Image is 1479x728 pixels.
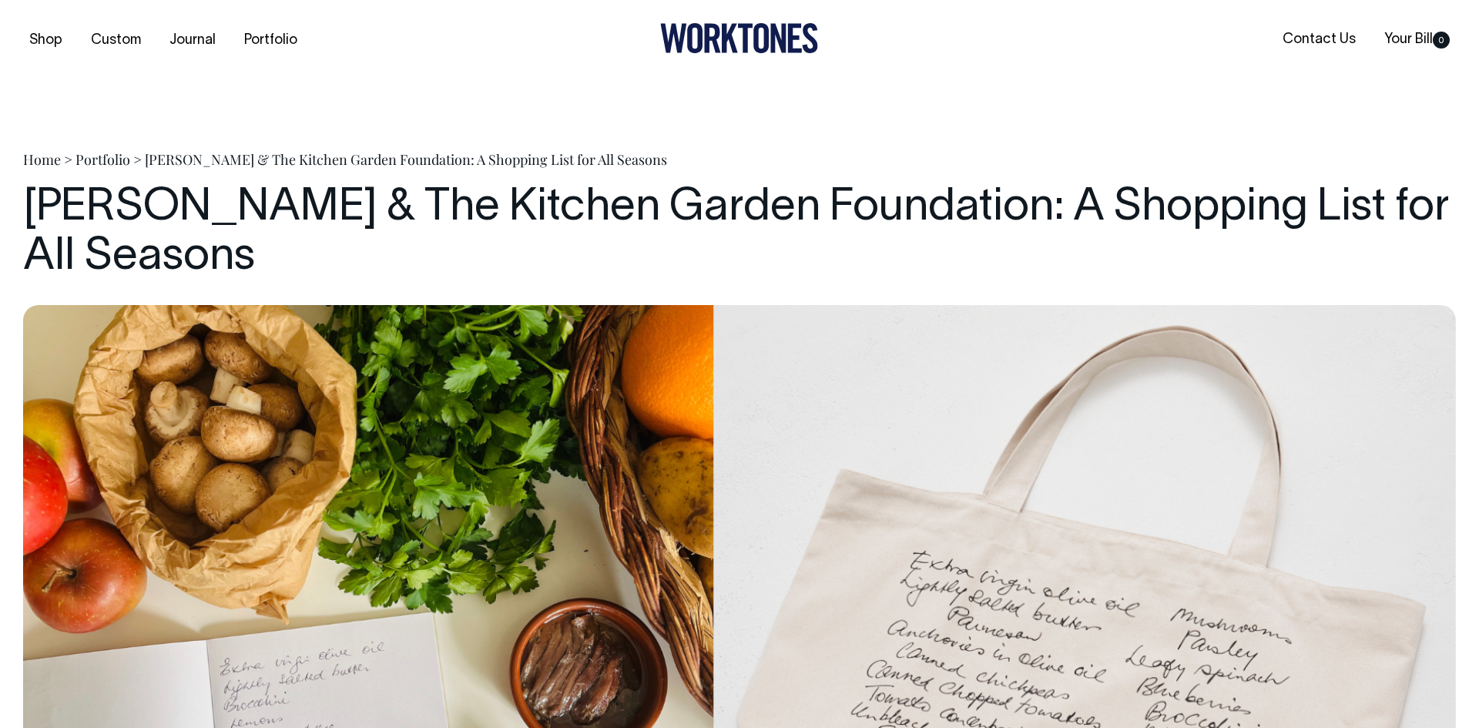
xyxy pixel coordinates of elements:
[1378,27,1456,52] a: Your Bill0
[1433,32,1450,49] span: 0
[64,150,72,169] span: >
[163,28,222,53] a: Journal
[23,184,1456,283] h1: [PERSON_NAME] & The Kitchen Garden Foundation: A Shopping List for All Seasons
[23,150,61,169] a: Home
[85,28,147,53] a: Custom
[23,28,69,53] a: Shop
[133,150,142,169] span: >
[1276,27,1362,52] a: Contact Us
[238,28,304,53] a: Portfolio
[75,150,130,169] a: Portfolio
[145,150,667,169] span: [PERSON_NAME] & The Kitchen Garden Foundation: A Shopping List for All Seasons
